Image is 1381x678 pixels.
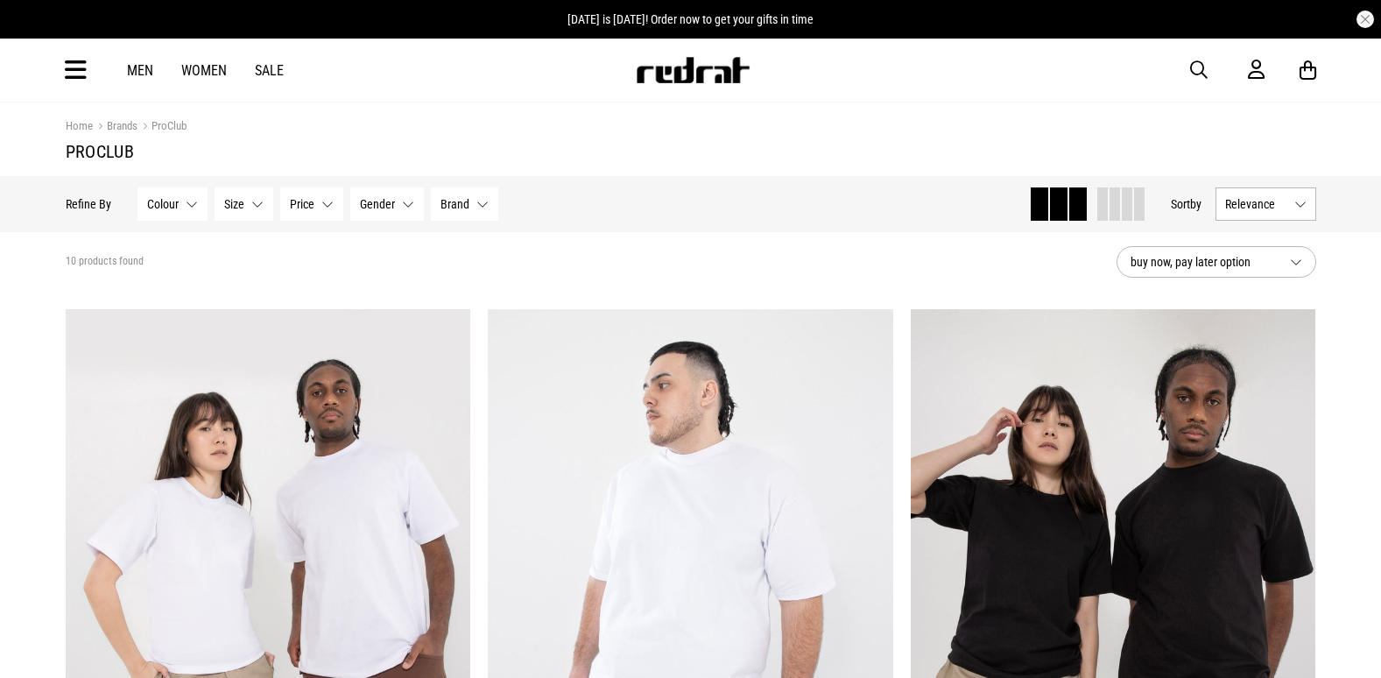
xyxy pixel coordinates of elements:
[137,187,208,221] button: Colour
[137,119,187,136] a: ProClub
[280,187,343,221] button: Price
[1225,197,1287,211] span: Relevance
[567,12,814,26] span: [DATE] is [DATE]! Order now to get your gifts in time
[255,62,284,79] a: Sale
[1215,187,1316,221] button: Relevance
[350,187,424,221] button: Gender
[1131,251,1276,272] span: buy now, pay later option
[147,197,179,211] span: Colour
[93,119,137,136] a: Brands
[66,141,1316,162] h1: ProClub
[1171,194,1201,215] button: Sortby
[440,197,469,211] span: Brand
[66,255,144,269] span: 10 products found
[215,187,273,221] button: Size
[66,119,93,132] a: Home
[635,57,750,83] img: Redrat logo
[431,187,498,221] button: Brand
[181,62,227,79] a: Women
[224,197,244,211] span: Size
[1117,246,1316,278] button: buy now, pay later option
[127,62,153,79] a: Men
[66,197,111,211] p: Refine By
[290,197,314,211] span: Price
[360,197,395,211] span: Gender
[1190,197,1201,211] span: by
